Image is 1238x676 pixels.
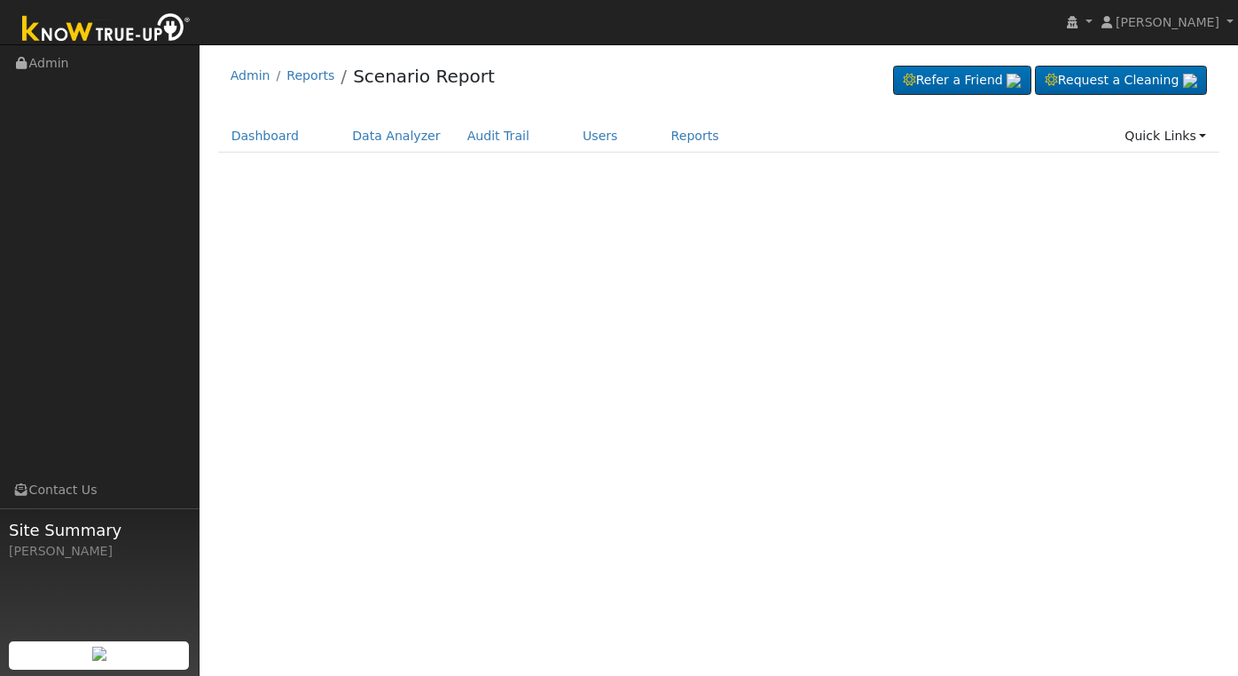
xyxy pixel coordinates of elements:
a: Reports [658,120,733,153]
a: Dashboard [218,120,313,153]
img: retrieve [1183,74,1197,88]
div: [PERSON_NAME] [9,542,190,561]
a: Request a Cleaning [1035,66,1207,96]
img: retrieve [92,647,106,661]
a: Quick Links [1111,120,1219,153]
a: Reports [286,68,334,83]
a: Admin [231,68,270,83]
a: Users [569,120,631,153]
a: Audit Trail [454,120,543,153]
a: Data Analyzer [339,120,454,153]
img: Know True-Up [13,10,200,50]
a: Refer a Friend [893,66,1031,96]
a: Scenario Report [353,66,495,87]
img: retrieve [1007,74,1021,88]
span: Site Summary [9,518,190,542]
span: [PERSON_NAME] [1116,15,1219,29]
